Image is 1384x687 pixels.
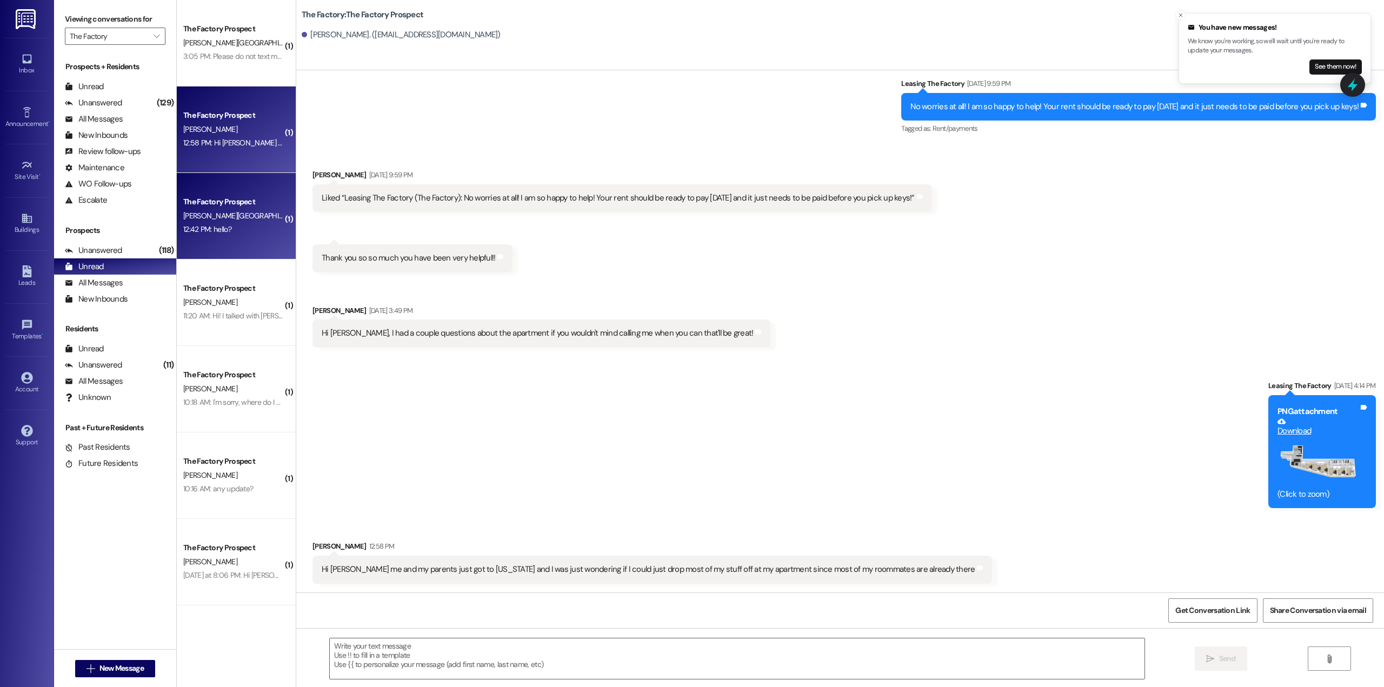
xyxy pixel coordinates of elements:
[1332,380,1376,391] div: [DATE] 4:14 PM
[933,124,978,133] span: Rent/payments
[901,121,1376,136] div: Tagged as:
[1188,37,1362,56] p: We know you're working, so we'll wait until you're ready to update your messages.
[65,114,123,125] div: All Messages
[302,9,423,21] b: The Factory: The Factory Prospect
[154,32,159,41] i: 
[183,484,253,493] div: 10:16 AM: any update?
[1277,489,1359,500] div: (Click to zoom)
[161,357,176,373] div: (11)
[65,195,107,206] div: Escalate
[65,343,104,355] div: Unread
[5,262,49,291] a: Leads
[183,470,237,480] span: [PERSON_NAME]
[1309,59,1362,75] button: See them now!
[367,305,413,316] div: [DATE] 3:49 PM
[65,162,124,174] div: Maintenance
[302,29,501,41] div: [PERSON_NAME]. ([EMAIL_ADDRESS][DOMAIN_NAME])
[65,261,104,272] div: Unread
[183,369,283,381] div: The Factory Prospect
[65,11,165,28] label: Viewing conversations for
[1325,655,1333,663] i: 
[5,156,49,185] a: Site Visit •
[183,23,283,35] div: The Factory Prospect
[65,392,111,403] div: Unknown
[183,384,237,393] span: [PERSON_NAME]
[964,78,1011,89] div: [DATE] 9:59 PM
[65,245,122,256] div: Unanswered
[183,38,306,48] span: [PERSON_NAME][GEOGRAPHIC_DATA]
[183,456,283,467] div: The Factory Prospect
[322,328,753,339] div: Hi [PERSON_NAME], I had a couple questions about the apartment if you wouldn't mind calling me wh...
[183,397,392,407] div: 10:18 AM: I'm sorry, where do I go again to pay monthly for housing?
[183,297,237,307] span: [PERSON_NAME]
[54,225,176,236] div: Prospects
[65,97,122,109] div: Unanswered
[99,663,144,674] span: New Message
[54,323,176,335] div: Residents
[1175,605,1250,616] span: Get Conversation Link
[39,171,41,179] span: •
[910,101,1359,112] div: No worries at all! I am so happy to help! Your rent should be ready to pay [DATE] and it just nee...
[65,146,141,157] div: Review follow-ups
[1219,653,1236,664] span: Send
[65,277,123,289] div: All Messages
[54,422,176,433] div: Past + Future Residents
[65,81,104,92] div: Unread
[65,442,130,453] div: Past Residents
[183,311,1063,321] div: 11:20 AM: Hi! I talked with [PERSON_NAME] in person recently about how I won't be able to pick up...
[183,211,306,221] span: [PERSON_NAME][GEOGRAPHIC_DATA]
[65,458,138,469] div: Future Residents
[322,252,495,264] div: Thank you so so much you have been very helpful!!
[183,570,718,580] div: [DATE] at 8:06 PM: Hi [PERSON_NAME], I still have not gotten any confirmation that my lease has b...
[183,542,283,553] div: The Factory Prospect
[183,224,231,234] div: 12:42 PM: hello?
[322,564,975,575] div: Hi [PERSON_NAME] me and my parents just got to [US_STATE] and I was just wondering if I could jus...
[5,316,49,345] a: Templates •
[183,196,283,208] div: The Factory Prospect
[65,294,128,305] div: New Inbounds
[1175,10,1186,21] button: Close toast
[1277,406,1338,417] b: PNG attachment
[367,541,395,552] div: 12:58 PM
[183,124,237,134] span: [PERSON_NAME]
[1195,646,1247,671] button: Send
[183,283,283,294] div: The Factory Prospect
[65,376,123,387] div: All Messages
[312,305,770,320] div: [PERSON_NAME]
[48,118,50,126] span: •
[42,331,43,338] span: •
[75,660,155,677] button: New Message
[65,359,122,371] div: Unanswered
[5,50,49,79] a: Inbox
[1270,605,1366,616] span: Share Conversation via email
[16,9,38,29] img: ResiDesk Logo
[322,192,915,204] div: Liked “Leasing The Factory (The Factory): No worries at all! I am so happy to help! Your rent sho...
[312,169,932,184] div: [PERSON_NAME]
[1268,380,1376,395] div: Leasing The Factory
[70,28,148,45] input: All communities
[1277,417,1359,436] a: Download
[5,369,49,398] a: Account
[1168,598,1257,623] button: Get Conversation Link
[5,209,49,238] a: Buildings
[65,130,128,141] div: New Inbounds
[54,61,176,72] div: Prospects + Residents
[1277,437,1359,485] button: Zoom image
[5,422,49,451] a: Support
[367,169,413,181] div: [DATE] 9:59 PM
[1263,598,1373,623] button: Share Conversation via email
[154,95,176,111] div: (129)
[1188,22,1362,33] div: You have new messages!
[1206,655,1214,663] i: 
[65,178,131,190] div: WO Follow-ups
[901,78,1376,93] div: Leasing The Factory
[183,557,237,566] span: [PERSON_NAME]
[183,138,816,148] div: 12:58 PM: Hi [PERSON_NAME] me and my parents just got to [US_STATE] and I was just wondering if I...
[312,541,992,556] div: [PERSON_NAME]
[86,664,95,673] i: 
[183,110,283,121] div: The Factory Prospect
[183,51,314,61] div: 3:05 PM: Please do not text me any more.
[156,242,176,259] div: (118)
